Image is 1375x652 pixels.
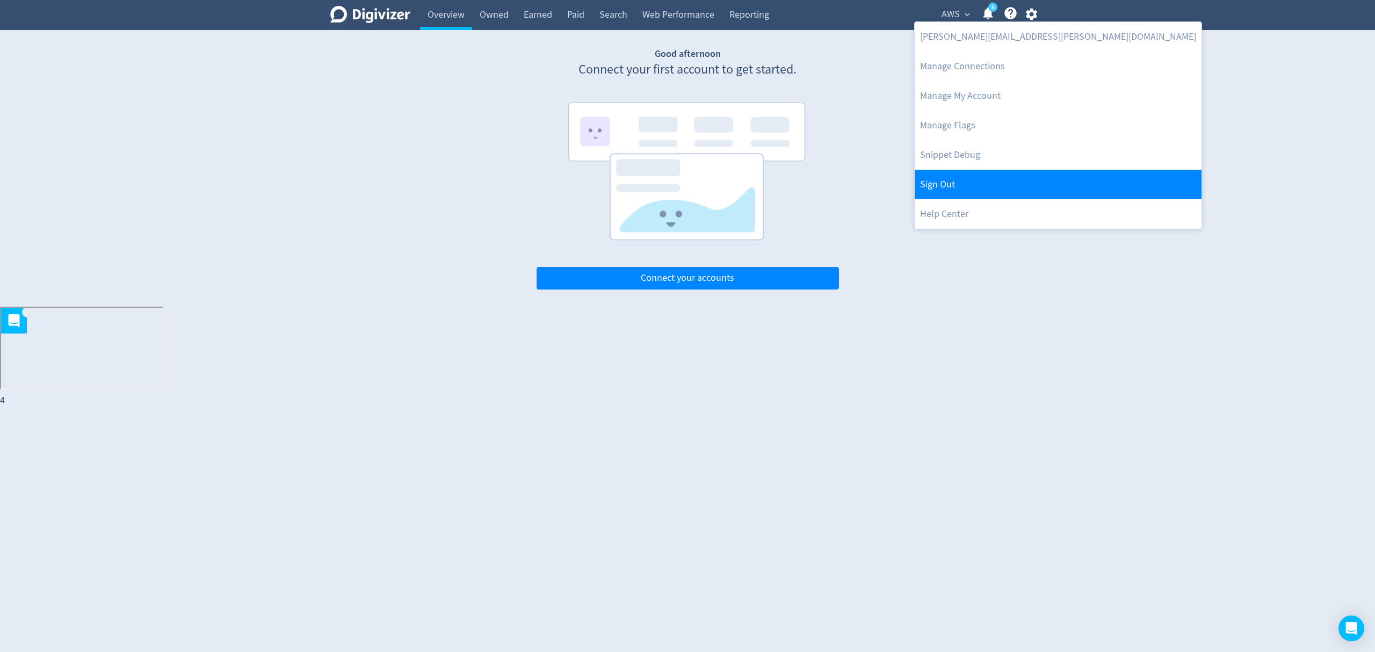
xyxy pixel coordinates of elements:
div: Open Intercom Messenger [1338,615,1364,641]
a: Help Center [915,199,1202,229]
a: [PERSON_NAME][EMAIL_ADDRESS][PERSON_NAME][DOMAIN_NAME] [915,22,1202,52]
a: Manage Connections [915,52,1202,81]
a: Snippet Debug [915,140,1202,170]
a: Manage Flags [915,111,1202,140]
a: Log out [915,170,1202,199]
a: Manage My Account [915,81,1202,111]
